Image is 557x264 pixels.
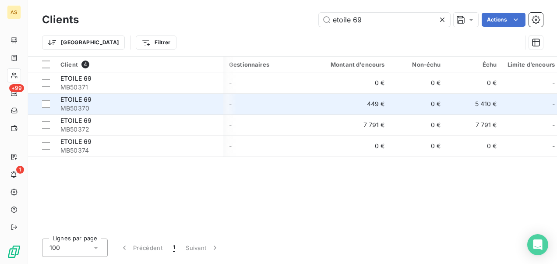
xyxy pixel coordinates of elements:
button: Actions [482,13,525,27]
div: Open Intercom Messenger [527,234,548,255]
td: 0 € [315,72,390,93]
td: 0 € [446,72,502,93]
span: 1 [16,166,24,174]
div: Échu [451,61,497,68]
div: Gestionnaires [229,61,310,68]
span: 1 [173,243,175,252]
div: Non-échu [395,61,441,68]
td: 0 € [390,114,446,136]
span: MB50374 [60,146,218,155]
td: 5 410 € [446,93,502,114]
span: MB50372 [60,125,218,134]
span: - [552,142,555,150]
div: Limite d’encours [508,61,555,68]
button: Précédent [115,239,168,257]
img: Logo LeanPay [7,245,21,259]
span: - [552,78,555,87]
span: 4 [81,61,89,68]
span: - [552,121,555,129]
div: Montant d'encours [320,61,385,68]
td: 0 € [390,136,446,157]
span: +99 [9,84,24,92]
span: ETOILE 69 [60,117,92,124]
input: Rechercher [319,13,450,27]
div: AS [7,5,21,19]
td: 0 € [390,93,446,114]
button: [GEOGRAPHIC_DATA] [42,36,125,50]
span: 100 [49,243,60,252]
span: - [552,100,555,108]
span: ETOILE 69 [60,96,92,103]
td: 0 € [390,72,446,93]
button: 1 [168,239,180,257]
h3: Clients [42,12,79,28]
span: MB50371 [60,83,218,92]
span: ETOILE 69 [60,75,92,82]
span: ETOILE 69 [60,138,92,145]
button: Suivant [180,239,225,257]
td: 7 791 € [315,114,390,136]
td: 449 € [315,93,390,114]
td: 0 € [315,136,390,157]
span: Client [60,61,78,68]
td: 7 791 € [446,114,502,136]
td: 0 € [446,136,502,157]
button: Filtrer [136,36,176,50]
span: MB50370 [60,104,218,113]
